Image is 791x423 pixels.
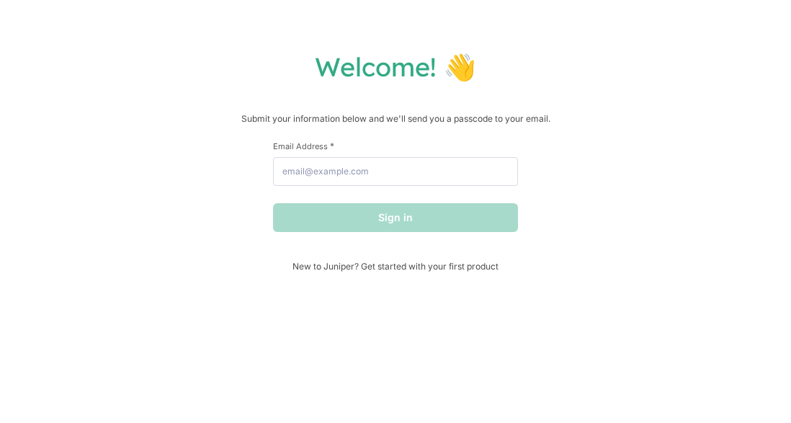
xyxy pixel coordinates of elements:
[273,261,518,272] span: New to Juniper? Get started with your first product
[273,157,518,186] input: email@example.com
[273,141,518,151] label: Email Address
[14,112,777,126] p: Submit your information below and we'll send you a passcode to your email.
[330,141,334,151] span: This field is required.
[14,50,777,83] h1: Welcome! 👋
